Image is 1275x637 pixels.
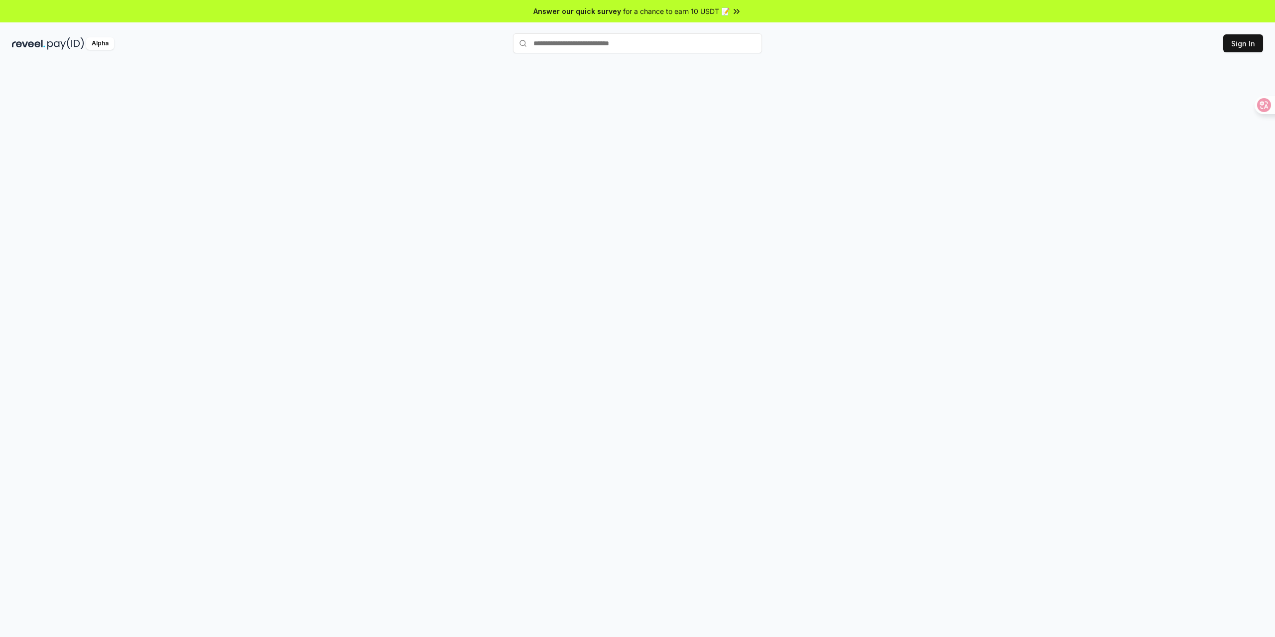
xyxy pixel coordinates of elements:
button: Sign In [1223,34,1263,52]
span: Answer our quick survey [533,6,621,16]
div: Alpha [86,37,114,50]
span: for a chance to earn 10 USDT 📝 [623,6,730,16]
img: pay_id [47,37,84,50]
img: reveel_dark [12,37,45,50]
